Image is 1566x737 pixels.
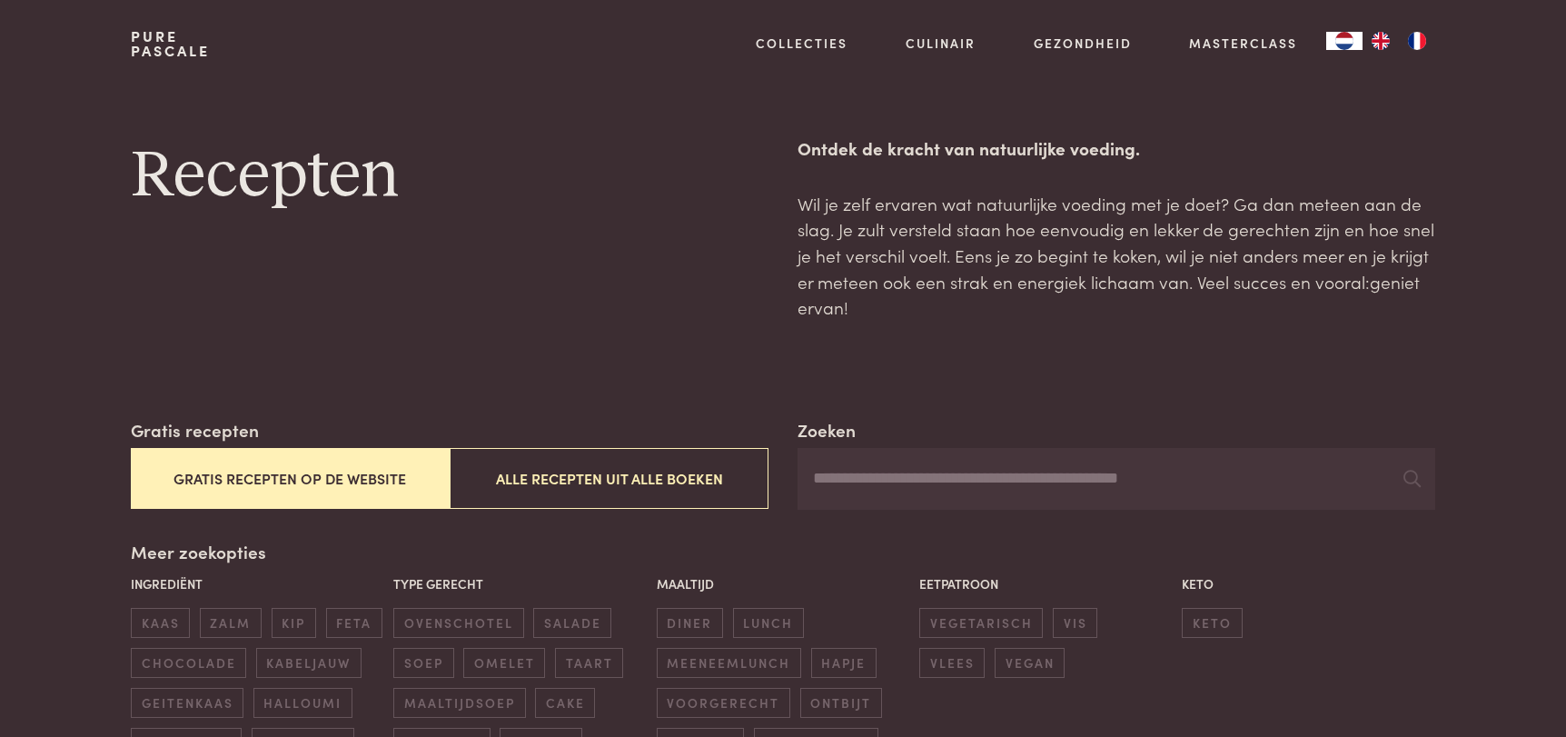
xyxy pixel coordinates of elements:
span: maaltijdsoep [393,688,525,718]
span: lunch [733,608,804,638]
div: Language [1326,32,1363,50]
a: Collecties [756,34,847,53]
span: omelet [463,648,545,678]
label: Gratis recepten [131,417,259,443]
span: zalm [200,608,262,638]
a: EN [1363,32,1399,50]
p: Keto [1182,574,1435,593]
a: FR [1399,32,1435,50]
strong: Ontdek de kracht van natuurlijke voeding. [798,135,1140,160]
span: ontbijt [800,688,882,718]
span: kaas [131,608,190,638]
span: chocolade [131,648,246,678]
span: feta [326,608,382,638]
a: Culinair [906,34,976,53]
span: voorgerecht [657,688,790,718]
span: kabeljauw [256,648,362,678]
p: Wil je zelf ervaren wat natuurlijke voeding met je doet? Ga dan meteen aan de slag. Je zult verst... [798,191,1435,321]
p: Eetpatroon [919,574,1173,593]
a: Masterclass [1189,34,1297,53]
button: Gratis recepten op de website [131,448,450,509]
ul: Language list [1363,32,1435,50]
button: Alle recepten uit alle boeken [450,448,768,509]
span: vegetarisch [919,608,1043,638]
span: geitenkaas [131,688,243,718]
span: soep [393,648,453,678]
p: Ingrediënt [131,574,384,593]
span: ovenschotel [393,608,523,638]
span: vlees [919,648,985,678]
a: NL [1326,32,1363,50]
span: salade [533,608,611,638]
a: PurePascale [131,29,210,58]
label: Zoeken [798,417,856,443]
p: Type gerecht [393,574,647,593]
aside: Language selected: Nederlands [1326,32,1435,50]
p: Maaltijd [657,574,910,593]
span: taart [555,648,623,678]
span: vegan [995,648,1065,678]
h1: Recepten [131,135,768,217]
span: halloumi [253,688,352,718]
span: cake [535,688,595,718]
span: diner [657,608,723,638]
span: keto [1182,608,1242,638]
span: vis [1053,608,1097,638]
a: Gezondheid [1034,34,1132,53]
span: kip [272,608,316,638]
span: hapje [811,648,877,678]
span: meeneemlunch [657,648,801,678]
